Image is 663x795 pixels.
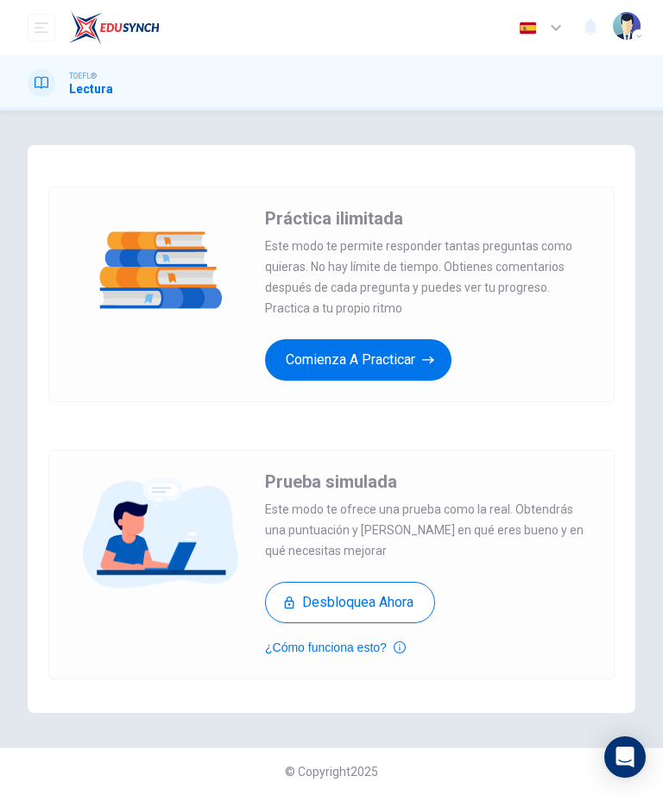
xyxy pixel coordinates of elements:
[69,70,97,82] span: TOEFL®
[265,208,403,229] span: Práctica ilimitada
[265,637,406,658] button: ¿Cómo funciona esto?
[265,582,435,623] button: Desbloquea ahora
[285,765,378,779] span: © Copyright 2025
[517,22,539,35] img: es
[69,82,113,96] h1: Lectura
[265,236,593,319] span: Este modo te permite responder tantas preguntas como quieras. No hay límite de tiempo. Obtienes c...
[613,12,641,40] img: Profile picture
[604,736,646,778] div: Open Intercom Messenger
[28,14,55,41] button: open mobile menu
[265,471,397,492] span: Prueba simulada
[265,499,593,561] span: Este modo te ofrece una prueba como la real. Obtendrás una puntuación y [PERSON_NAME] en qué eres...
[265,339,451,381] button: Comienza a practicar
[69,10,160,45] img: EduSynch logo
